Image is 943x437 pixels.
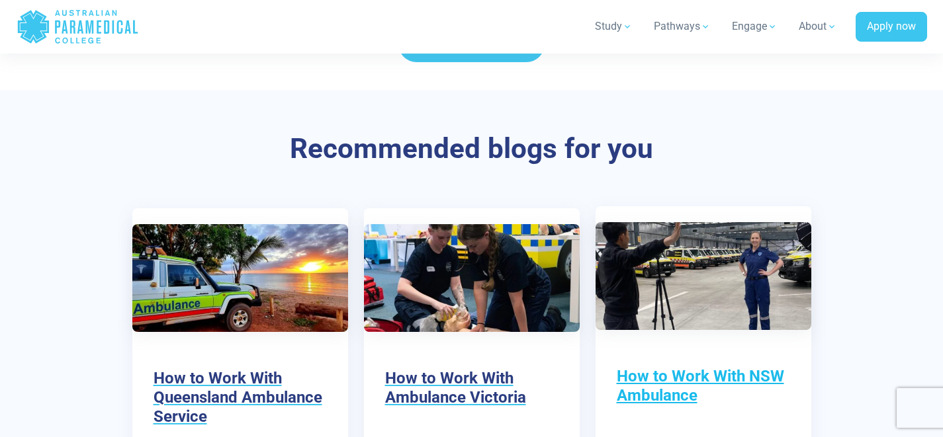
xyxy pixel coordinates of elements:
h3: Recommended blogs for you [85,132,859,166]
img: How to Work With Ambulance Victoria [364,224,580,332]
a: Australian Paramedical College [17,5,139,48]
img: How to Work With NSW Ambulance [596,222,811,330]
h3: How to Work With NSW Ambulance [617,367,790,405]
a: Pathways [646,8,719,45]
a: Engage [724,8,786,45]
a: Apply now [856,12,927,42]
a: Study [587,8,641,45]
h3: How to Work With Queensland Ambulance Service [154,369,327,426]
a: About [791,8,845,45]
h3: How to Work With Ambulance Victoria [385,369,559,407]
img: How to Work With Queensland Ambulance Service [132,224,348,332]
